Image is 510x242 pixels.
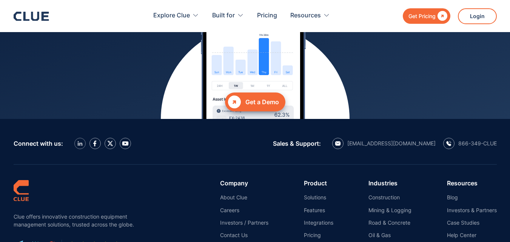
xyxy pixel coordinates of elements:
[368,207,411,214] a: Mining & Logging
[153,4,190,28] div: Explore Clue
[368,194,411,201] a: Construction
[14,180,29,201] img: clue logo simple
[153,4,199,28] div: Explore Clue
[228,96,241,108] div: 
[93,140,97,146] img: facebook icon
[220,207,268,214] a: Careers
[220,194,268,201] a: About Clue
[225,92,285,111] a: Get a Demo
[447,194,497,201] a: Blog
[273,140,321,147] div: Sales & Support:
[220,219,268,226] a: Investors / Partners
[14,213,138,228] p: Clue offers innovative construction equipment management solutions, trusted across the globe.
[368,180,411,187] div: Industries
[220,180,268,187] div: Company
[257,4,277,28] a: Pricing
[447,207,497,214] a: Investors & Partners
[245,97,279,107] div: Get a Demo
[446,141,451,146] img: calling icon
[347,140,436,147] div: [EMAIL_ADDRESS][DOMAIN_NAME]
[472,206,510,242] iframe: Chat Widget
[304,180,333,187] div: Product
[304,232,333,239] a: Pricing
[447,232,497,239] a: Help Center
[408,11,436,21] div: Get Pricing
[290,4,330,28] div: Resources
[332,138,436,149] a: email icon[EMAIL_ADDRESS][DOMAIN_NAME]
[447,219,497,226] a: Case Studies
[77,141,83,146] img: LinkedIn icon
[458,140,497,147] div: 866-349-CLUE
[447,180,497,187] div: Resources
[335,141,341,146] img: email icon
[403,8,450,24] a: Get Pricing
[436,11,447,21] div: 
[458,8,497,24] a: Login
[304,194,333,201] a: Solutions
[14,140,63,147] div: Connect with us:
[212,4,244,28] div: Built for
[220,232,268,239] a: Contact Us
[107,140,113,146] img: X icon twitter
[212,4,235,28] div: Built for
[443,138,497,149] a: calling icon866-349-CLUE
[368,232,411,239] a: Oil & Gas
[122,141,129,146] img: YouTube Icon
[304,207,333,214] a: Features
[290,4,321,28] div: Resources
[368,219,411,226] a: Road & Concrete
[304,219,333,226] a: Integrations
